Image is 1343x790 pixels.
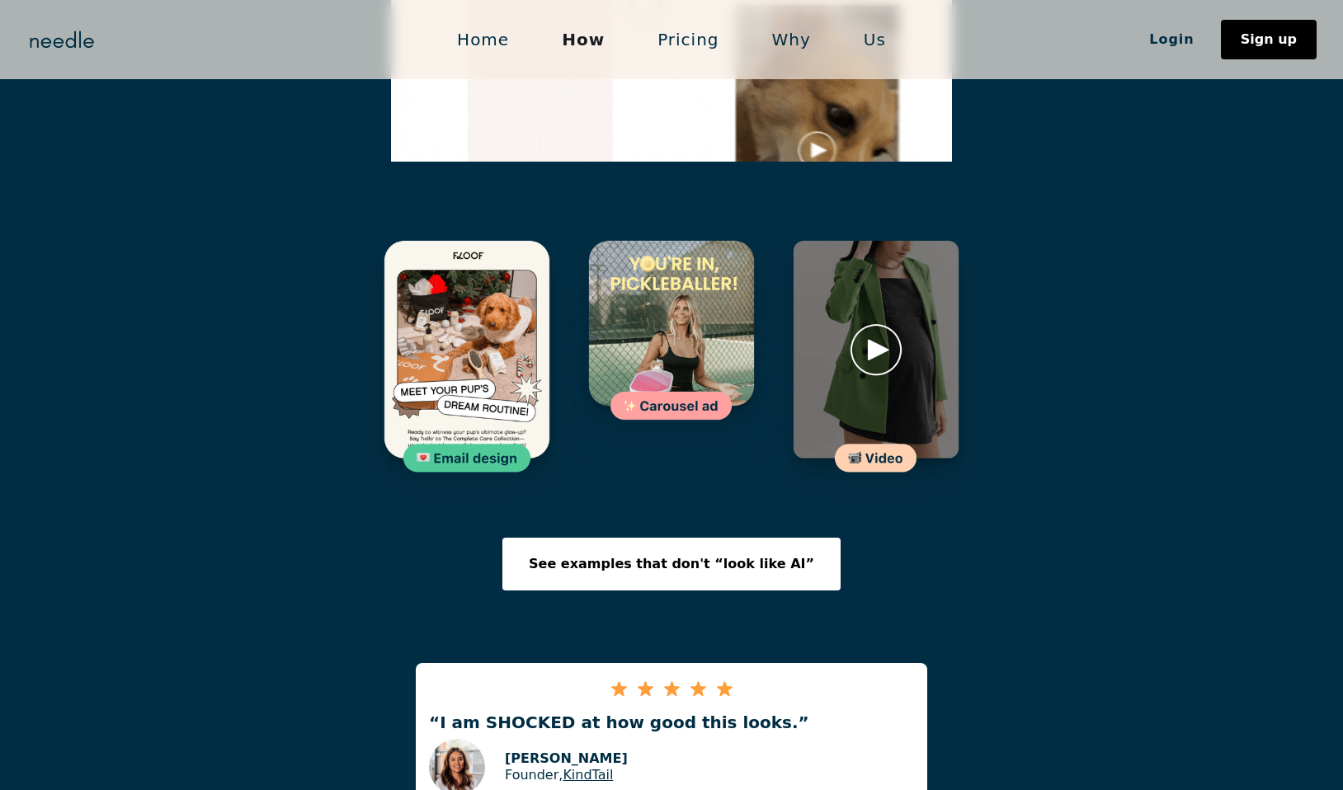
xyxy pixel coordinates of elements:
a: Why [746,22,837,57]
div: See examples that don't “look like AI” [529,557,814,571]
a: See examples that don't “look like AI” [502,538,841,590]
p: [PERSON_NAME] [505,750,628,766]
a: Us [837,22,912,57]
a: Login [1123,26,1221,54]
a: KindTail [563,767,613,783]
p: “I am SHOCKED at how good this looks.” [416,712,927,732]
a: Home [431,22,535,57]
a: How [535,22,631,57]
p: Founder, [505,767,628,783]
div: Sign up [1241,33,1297,46]
a: Sign up [1221,20,1317,59]
a: Pricing [631,22,745,57]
